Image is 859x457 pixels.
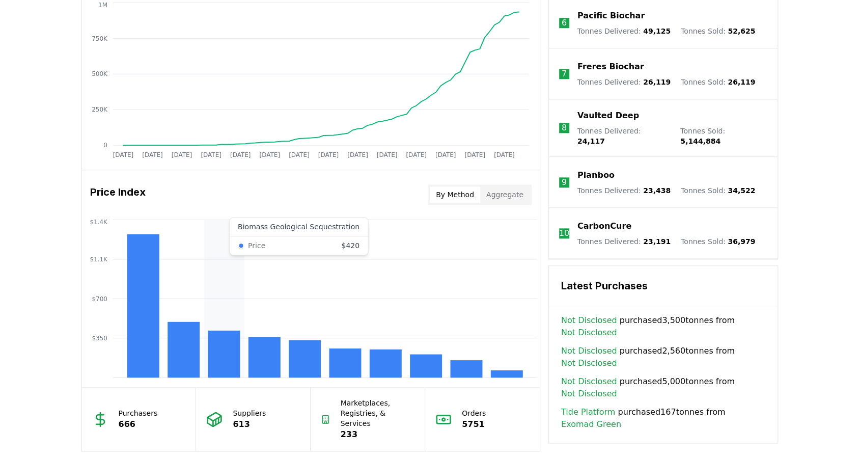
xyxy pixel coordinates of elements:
[577,110,639,122] a: Vaulted Deep
[577,137,605,145] span: 24,117
[341,398,415,428] p: Marketplaces, Registries, & Services
[681,236,755,247] p: Tonnes Sold :
[561,278,765,293] h3: Latest Purchases
[119,408,158,418] p: Purchasers
[681,185,755,196] p: Tonnes Sold :
[90,256,108,263] tspan: $1.1K
[561,314,617,327] a: Not Disclosed
[561,314,765,339] span: purchased 3,500 tonnes from
[577,185,671,196] p: Tonnes Delivered :
[561,375,617,388] a: Not Disclosed
[142,151,163,158] tspan: [DATE]
[464,151,485,158] tspan: [DATE]
[90,218,108,225] tspan: $1.4K
[577,10,645,22] a: Pacific Biochar
[562,17,567,29] p: 6
[201,151,221,158] tspan: [DATE]
[643,27,671,35] span: 49,125
[681,26,755,36] p: Tonnes Sold :
[577,26,671,36] p: Tonnes Delivered :
[561,418,621,431] a: Exomad Green
[494,151,515,158] tspan: [DATE]
[561,345,617,357] a: Not Disclosed
[577,61,644,73] a: Freres Biochar
[233,418,266,431] p: 613
[559,227,569,239] p: 10
[561,375,765,400] span: purchased 5,000 tonnes from
[92,295,107,302] tspan: $700
[728,186,755,195] span: 34,522
[577,220,631,232] a: CarbonCure
[341,428,415,441] p: 233
[171,151,192,158] tspan: [DATE]
[113,151,133,158] tspan: [DATE]
[643,78,671,86] span: 26,119
[562,176,567,189] p: 9
[92,106,108,113] tspan: 250K
[561,345,765,369] span: purchased 2,560 tonnes from
[376,151,397,158] tspan: [DATE]
[347,151,368,158] tspan: [DATE]
[462,408,486,418] p: Orders
[480,186,530,203] button: Aggregate
[562,68,567,80] p: 7
[90,184,146,205] h3: Price Index
[561,406,765,431] span: purchased 167 tonnes from
[119,418,158,431] p: 666
[92,35,108,42] tspan: 750K
[728,237,755,246] span: 36,979
[577,77,671,87] p: Tonnes Delivered :
[98,1,107,8] tspan: 1M
[406,151,427,158] tspan: [DATE]
[92,335,107,342] tspan: $350
[233,408,266,418] p: Suppliers
[318,151,339,158] tspan: [DATE]
[230,151,251,158] tspan: [DATE]
[103,142,107,149] tspan: 0
[92,70,108,77] tspan: 500K
[643,237,671,246] span: 23,191
[728,78,755,86] span: 26,119
[430,186,480,203] button: By Method
[577,126,670,146] p: Tonnes Delivered :
[577,236,671,247] p: Tonnes Delivered :
[289,151,310,158] tspan: [DATE]
[680,126,767,146] p: Tonnes Sold :
[435,151,456,158] tspan: [DATE]
[561,327,617,339] a: Not Disclosed
[561,388,617,400] a: Not Disclosed
[561,357,617,369] a: Not Disclosed
[259,151,280,158] tspan: [DATE]
[577,169,615,181] a: Planboo
[561,406,615,418] a: Tide Platform
[643,186,671,195] span: 23,438
[680,137,721,145] span: 5,144,884
[728,27,755,35] span: 52,625
[681,77,755,87] p: Tonnes Sold :
[462,418,486,431] p: 5751
[562,122,567,134] p: 8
